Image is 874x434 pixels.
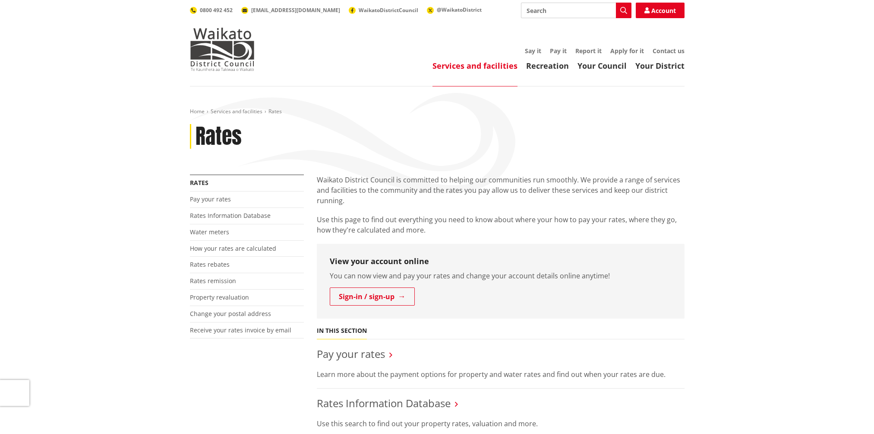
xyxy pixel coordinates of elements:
a: Receive your rates invoice by email [190,326,291,334]
p: You can now view and pay your rates and change your account details online anytime! [330,271,672,281]
a: Services and facilities [211,108,262,115]
a: Change your postal address [190,310,271,318]
a: Pay your rates [190,195,231,203]
a: Water meters [190,228,229,236]
span: 0800 492 452 [200,6,233,14]
h1: Rates [196,124,242,149]
p: Learn more about the payment options for property and water rates and find out when your rates ar... [317,369,685,380]
a: Property revaluation [190,293,249,301]
span: WaikatoDistrictCouncil [359,6,418,14]
a: Services and facilities [432,61,517,71]
a: @WaikatoDistrict [427,6,482,13]
span: [EMAIL_ADDRESS][DOMAIN_NAME] [251,6,340,14]
a: Rates rebates [190,260,230,268]
a: 0800 492 452 [190,6,233,14]
a: Rates remission [190,277,236,285]
a: Contact us [653,47,685,55]
span: Rates [268,108,282,115]
input: Search input [521,3,631,18]
span: @WaikatoDistrict [437,6,482,13]
a: Pay it [550,47,567,55]
p: Waikato District Council is committed to helping our communities run smoothly. We provide a range... [317,175,685,206]
a: Pay your rates [317,347,385,361]
a: [EMAIL_ADDRESS][DOMAIN_NAME] [241,6,340,14]
a: Account [636,3,685,18]
a: Sign-in / sign-up [330,287,415,306]
a: Rates Information Database [317,396,451,410]
h5: In this section [317,327,367,335]
a: Rates Information Database [190,211,271,220]
p: Use this page to find out everything you need to know about where your how to pay your rates, whe... [317,214,685,235]
a: Rates [190,179,208,187]
a: Recreation [526,61,569,71]
a: Home [190,108,205,115]
img: Waikato District Council - Te Kaunihera aa Takiwaa o Waikato [190,28,255,71]
a: Say it [525,47,541,55]
a: How your rates are calculated [190,244,276,252]
a: Apply for it [610,47,644,55]
a: Report it [575,47,602,55]
a: Your Council [577,61,627,71]
a: Your District [635,61,685,71]
p: Use this search to find out your property rates, valuation and more. [317,418,685,429]
nav: breadcrumb [190,108,685,115]
a: WaikatoDistrictCouncil [349,6,418,14]
h3: View your account online [330,257,672,266]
